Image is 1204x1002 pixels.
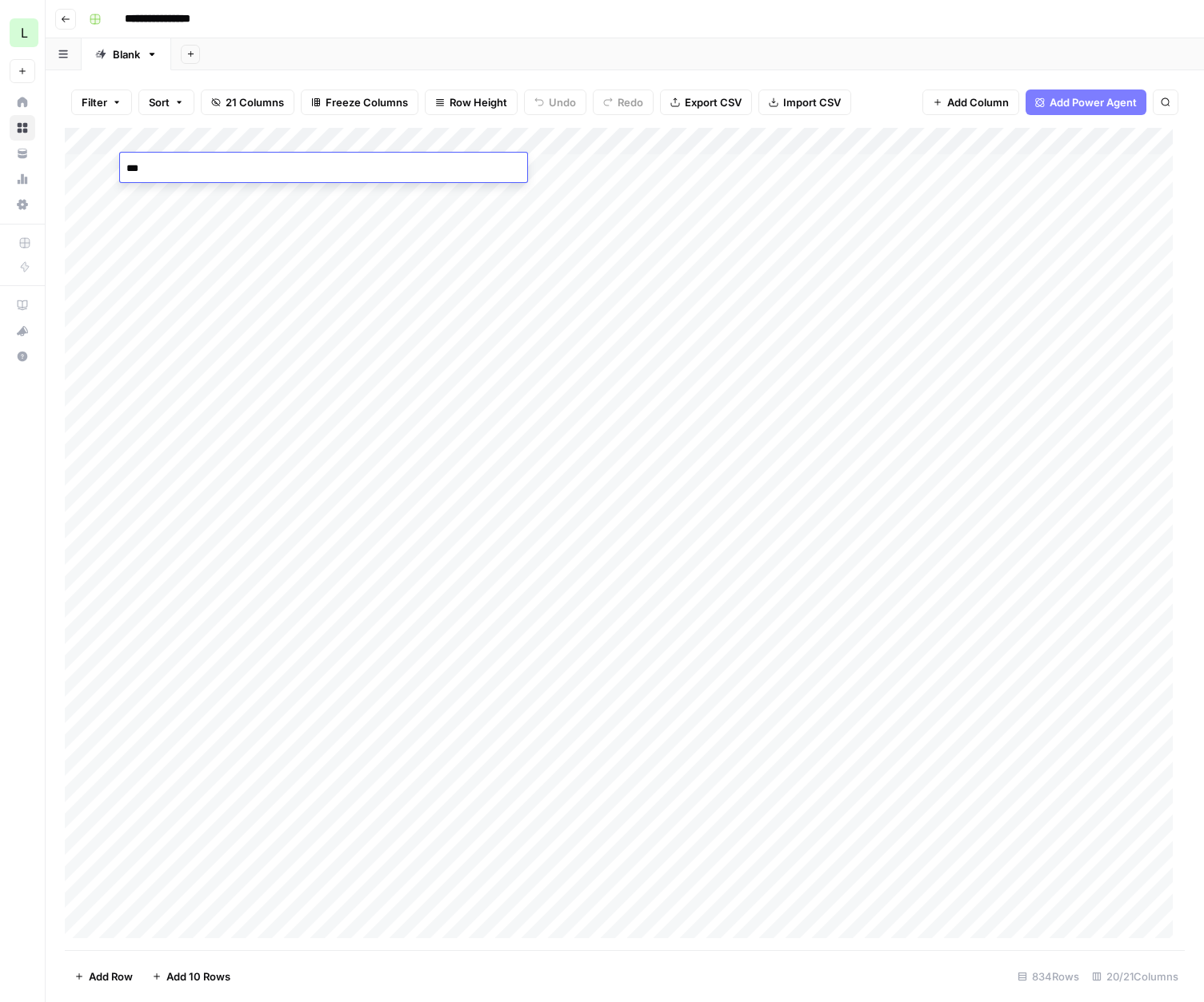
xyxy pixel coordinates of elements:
[149,94,170,110] span: Sort
[425,89,518,115] button: Row Height
[10,13,35,53] button: Workspace: Lob
[1050,94,1137,110] span: Add Power Agent
[593,89,654,115] button: Redo
[65,964,142,989] button: Add Row
[138,89,194,115] button: Sort
[10,166,35,192] a: Usage
[10,292,35,318] a: AirOps Academy
[226,94,284,110] span: 21 Columns
[524,89,586,115] button: Undo
[618,94,643,110] span: Redo
[10,141,35,166] a: Your Data
[142,964,240,989] button: Add 10 Rows
[1026,89,1146,115] button: Add Power Agent
[450,94,507,110] span: Row Height
[922,89,1019,115] button: Add Column
[783,94,841,110] span: Import CSV
[326,94,408,110] span: Freeze Columns
[71,89,132,115] button: Filter
[82,94,107,110] span: Filter
[685,94,742,110] span: Export CSV
[10,318,35,344] button: What's new?
[166,968,230,984] span: Add 10 Rows
[947,94,1009,110] span: Add Column
[549,94,576,110] span: Undo
[1011,964,1086,989] div: 834 Rows
[10,115,35,141] a: Browse
[758,89,851,115] button: Import CSV
[10,344,35,369] button: Help + Support
[10,89,35,115] a: Home
[113,46,140,62] div: Blank
[89,968,133,984] span: Add Row
[10,192,35,217] a: Settings
[660,89,752,115] button: Export CSV
[21,23,28,42] span: L
[201,89,294,115] button: 21 Columns
[1086,964,1185,989] div: 20/21 Columns
[301,89,418,115] button: Freeze Columns
[82,38,171,70] a: Blank
[10,319,34,343] div: What's new?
